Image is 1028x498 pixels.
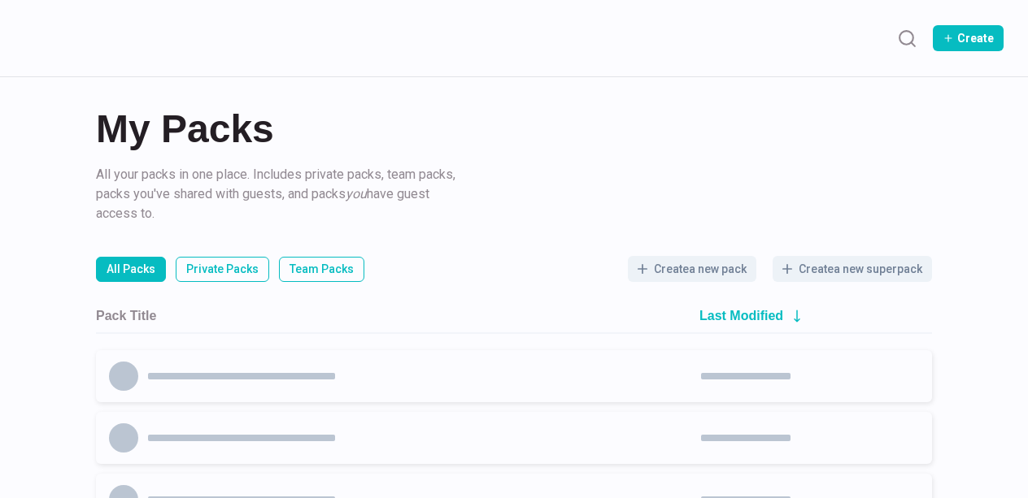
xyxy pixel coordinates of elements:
a: Packs logo [24,16,134,60]
p: All your packs in one place. Includes private packs, team packs, packs you've shared with guests,... [96,165,462,223]
i: you [346,186,367,201]
button: Create Pack [933,25,1004,51]
p: Team Packs [290,261,354,278]
p: Private Packs [186,261,259,278]
button: Createa new pack [628,256,756,282]
img: Packs logo [24,16,134,54]
p: All Packs [107,261,155,278]
h2: Last Modified [699,308,783,323]
button: Createa new superpack [773,256,932,282]
h2: Pack Title [96,308,156,323]
h2: My Packs [96,110,932,149]
button: Search [891,22,923,54]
